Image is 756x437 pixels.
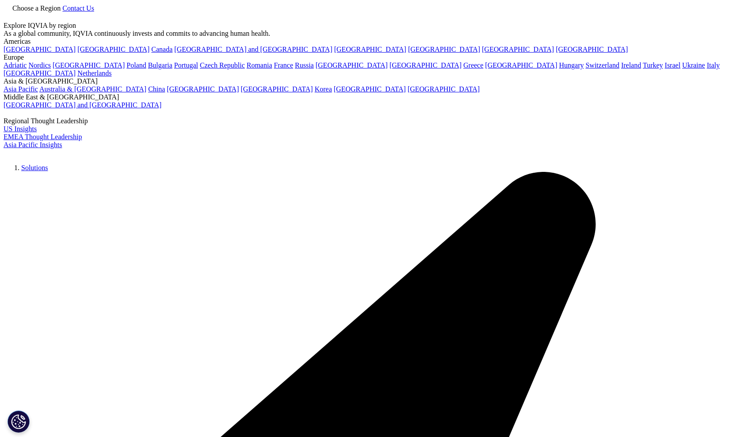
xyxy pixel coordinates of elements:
a: Greece [463,61,483,69]
a: [GEOGRAPHIC_DATA] [482,46,554,53]
div: Europe [4,53,752,61]
div: Explore IQVIA by region [4,22,752,30]
a: Nordics [28,61,51,69]
a: [GEOGRAPHIC_DATA] [389,61,462,69]
span: Choose a Region [12,4,61,12]
a: Bulgaria [148,61,172,69]
a: Russia [295,61,314,69]
a: Turkey [643,61,663,69]
a: Italy [707,61,720,69]
div: Regional Thought Leadership [4,117,752,125]
a: Asia Pacific [4,85,38,93]
a: [GEOGRAPHIC_DATA] [77,46,149,53]
a: [GEOGRAPHIC_DATA] [556,46,628,53]
button: Cookies Settings [8,410,30,433]
a: [GEOGRAPHIC_DATA] [334,85,406,93]
a: [GEOGRAPHIC_DATA] [408,46,480,53]
a: Asia Pacific Insights [4,141,62,148]
a: [GEOGRAPHIC_DATA] and [GEOGRAPHIC_DATA] [174,46,332,53]
div: Americas [4,38,752,46]
a: [GEOGRAPHIC_DATA] [241,85,313,93]
a: Poland [126,61,146,69]
a: Adriatic [4,61,27,69]
a: Solutions [21,164,48,171]
a: Australia & [GEOGRAPHIC_DATA] [39,85,146,93]
a: Switzerland [585,61,619,69]
a: Czech Republic [200,61,245,69]
a: [GEOGRAPHIC_DATA] [408,85,480,93]
a: [GEOGRAPHIC_DATA] [167,85,239,93]
a: China [148,85,165,93]
a: Netherlands [77,69,111,77]
a: US Insights [4,125,37,133]
a: EMEA Thought Leadership [4,133,82,141]
a: Ukraine [682,61,705,69]
a: [GEOGRAPHIC_DATA] [4,69,76,77]
a: [GEOGRAPHIC_DATA] [485,61,557,69]
a: Israel [665,61,681,69]
a: Hungary [559,61,584,69]
div: Asia & [GEOGRAPHIC_DATA] [4,77,752,85]
a: [GEOGRAPHIC_DATA] and [GEOGRAPHIC_DATA] [4,101,161,109]
div: Middle East & [GEOGRAPHIC_DATA] [4,93,752,101]
a: France [274,61,294,69]
a: [GEOGRAPHIC_DATA] [53,61,125,69]
a: Canada [151,46,172,53]
a: Contact Us [62,4,94,12]
a: [GEOGRAPHIC_DATA] [316,61,388,69]
a: Portugal [174,61,198,69]
a: Ireland [621,61,641,69]
a: [GEOGRAPHIC_DATA] [334,46,406,53]
a: [GEOGRAPHIC_DATA] [4,46,76,53]
a: Korea [315,85,332,93]
div: As a global community, IQVIA continuously invests and commits to advancing human health. [4,30,752,38]
a: Romania [247,61,272,69]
